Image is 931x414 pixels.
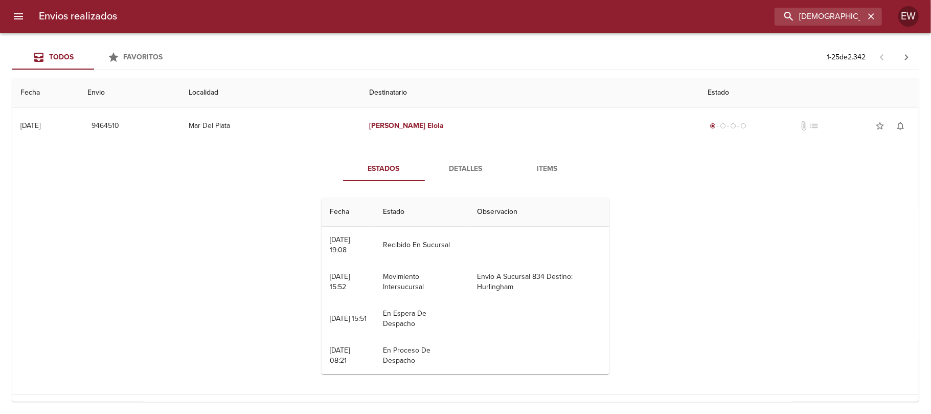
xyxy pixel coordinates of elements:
[708,121,748,131] div: Generado
[330,235,350,254] div: [DATE] 19:08
[375,300,469,337] td: En Espera De Despacho
[699,78,919,107] th: Estado
[799,121,809,131] span: No tiene documentos adjuntos
[361,78,699,107] th: Destinatario
[322,198,375,227] th: Fecha
[375,337,469,374] td: En Proceso De Despacho
[740,123,746,129] span: radio_button_unchecked
[870,52,894,62] span: Pagina anterior
[12,78,79,107] th: Fecha
[49,53,74,61] span: Todos
[895,121,905,131] span: notifications_none
[710,123,716,129] span: radio_button_checked
[322,198,610,374] table: Tabla de seguimiento
[349,163,419,176] span: Estados
[330,346,350,365] div: [DATE] 08:21
[330,314,367,323] div: [DATE] 15:51
[343,157,588,181] div: Tabs detalle de guia
[124,53,163,61] span: Favoritos
[375,264,469,300] td: Movimiento Intersucursal
[730,123,736,129] span: radio_button_unchecked
[20,121,40,130] div: [DATE]
[431,163,501,176] span: Detalles
[6,4,31,29] button: menu
[720,123,726,129] span: radio_button_unchecked
[898,6,919,27] div: EW
[375,198,469,227] th: Estado
[469,264,609,300] td: Envio A Sucursal 834 Destino: Hurlingham
[469,198,609,227] th: Observacion
[92,120,119,133] span: 9464510
[180,107,361,144] td: Mar Del Plata
[330,272,350,291] div: [DATE] 15:52
[894,45,919,70] span: Pagina siguiente
[890,116,911,136] button: Activar notificaciones
[375,227,469,264] td: Recibido En Sucursal
[513,163,582,176] span: Items
[827,52,866,62] p: 1 - 25 de 2.342
[809,121,820,131] span: No tiene pedido asociado
[12,45,176,70] div: Tabs Envios
[87,117,123,136] button: 9464510
[180,78,361,107] th: Localidad
[775,8,865,26] input: buscar
[870,116,890,136] button: Agregar a favoritos
[79,78,180,107] th: Envio
[875,121,885,131] span: star_border
[427,121,444,130] em: Elola
[369,121,426,130] em: [PERSON_NAME]
[39,8,117,25] h6: Envios realizados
